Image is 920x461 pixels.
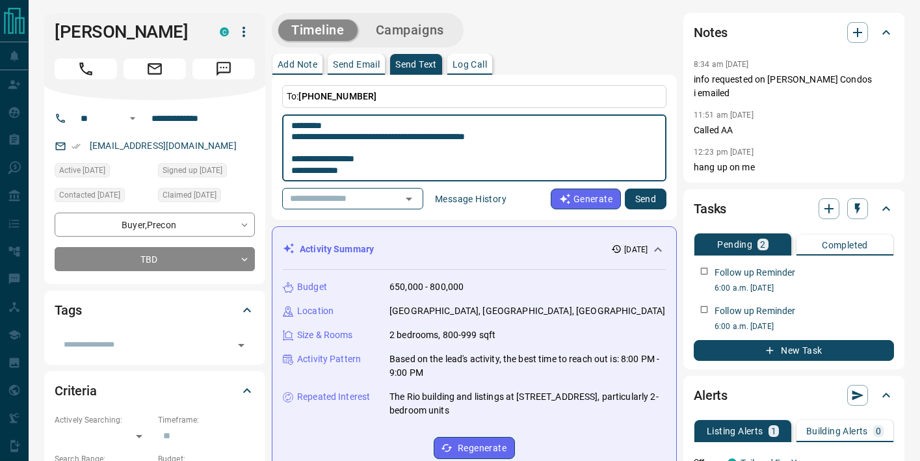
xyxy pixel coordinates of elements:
p: The Rio building and listings at [STREET_ADDRESS], particularly 2-bedroom units [389,390,666,417]
span: Active [DATE] [59,164,105,177]
div: Buyer , Precon [55,213,255,237]
div: Notes [694,17,894,48]
div: Tags [55,295,255,326]
button: Timeline [278,20,358,41]
p: 2 [760,240,765,249]
button: New Task [694,340,894,361]
p: Activity Pattern [297,352,361,366]
p: 6:00 a.m. [DATE] [715,321,894,332]
p: Called AA [694,124,894,137]
p: Pending [717,240,752,249]
span: Message [192,59,255,79]
p: Add Note [278,60,317,69]
p: To: [282,85,666,108]
p: Actively Searching: [55,414,151,426]
p: Building Alerts [806,427,868,436]
div: Activity Summary[DATE] [283,237,666,261]
p: 12:23 pm [DATE] [694,148,754,157]
div: Tue Jul 23 2019 [158,188,255,206]
p: [DATE] [624,244,648,256]
div: TBD [55,247,255,271]
button: Send [625,189,666,209]
div: Alerts [694,380,894,411]
p: Timeframe: [158,414,255,426]
div: Sat Aug 16 2025 [55,163,151,181]
p: Based on the lead's activity, the best time to reach out is: 8:00 PM - 9:00 PM [389,352,666,380]
p: Send Email [333,60,380,69]
p: Follow up Reminder [715,266,795,280]
div: Tasks [694,193,894,224]
p: [GEOGRAPHIC_DATA], [GEOGRAPHIC_DATA], [GEOGRAPHIC_DATA] [389,304,665,318]
p: 0 [876,427,881,436]
button: Campaigns [363,20,457,41]
h2: Criteria [55,380,97,401]
div: Criteria [55,375,255,406]
p: 6:00 a.m. [DATE] [715,282,894,294]
p: 8:34 am [DATE] [694,60,749,69]
span: Call [55,59,117,79]
span: Signed up [DATE] [163,164,222,177]
p: 1 [771,427,776,436]
span: [PHONE_NUMBER] [298,91,376,101]
h2: Notes [694,22,728,43]
p: Send Text [395,60,437,69]
p: Listing Alerts [707,427,763,436]
h2: Alerts [694,385,728,406]
p: 650,000 - 800,000 [389,280,464,294]
p: Completed [822,241,868,250]
div: Tue Jul 23 2019 [158,163,255,181]
span: Contacted [DATE] [59,189,120,202]
h1: [PERSON_NAME] [55,21,200,42]
p: Activity Summary [300,243,374,256]
svg: Email Verified [72,142,81,151]
p: Follow up Reminder [715,304,795,318]
p: Repeated Interest [297,390,370,404]
h2: Tasks [694,198,726,219]
p: Location [297,304,334,318]
button: Open [232,336,250,354]
button: Open [125,111,140,126]
button: Open [400,190,418,208]
p: Budget [297,280,327,294]
p: Log Call [453,60,487,69]
p: hang up on me [694,161,894,174]
button: Message History [427,189,514,209]
p: 2 bedrooms, 800-999 sqft [389,328,495,342]
div: Sat Dec 14 2024 [55,188,151,206]
h2: Tags [55,300,81,321]
span: Email [124,59,186,79]
button: Generate [551,189,621,209]
div: condos.ca [220,27,229,36]
p: info requested on [PERSON_NAME] Condos i emailed [694,73,894,100]
button: Regenerate [434,437,515,459]
p: Size & Rooms [297,328,353,342]
p: 11:51 am [DATE] [694,111,754,120]
a: [EMAIL_ADDRESS][DOMAIN_NAME] [90,140,237,151]
span: Claimed [DATE] [163,189,217,202]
